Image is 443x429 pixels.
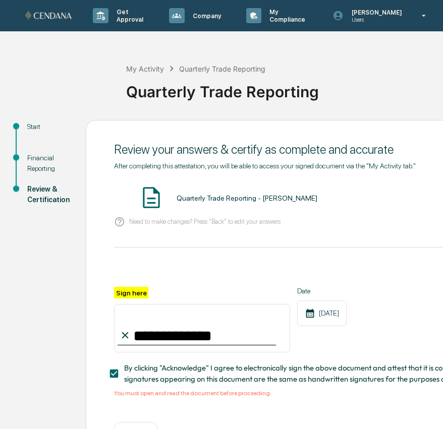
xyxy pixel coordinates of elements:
div: [DATE] [297,300,347,326]
div: Review & Certification [27,184,70,205]
img: Document Icon [139,185,164,210]
div: My Activity [126,65,164,73]
div: Start [27,121,70,132]
p: Need to make changes? Press "Back" to edit your answers [129,218,281,225]
div: Financial Reporting [27,153,70,174]
label: Sign here [114,287,148,298]
p: Users [344,16,407,23]
p: [PERSON_NAME] [344,9,407,16]
img: logo [24,8,73,23]
iframe: Open customer support [411,396,438,423]
span: After completing this attestation, you will be able to access your signed document via the "My Ac... [114,162,416,170]
label: Date [297,287,347,295]
div: Quarterly Trade Reporting [126,75,438,101]
div: Quarterly Trade Reporting [179,65,265,73]
p: Get Approval [108,8,149,23]
p: My Compliance [261,8,310,23]
div: Quarterly Trade Reporting - [PERSON_NAME] [177,194,317,202]
p: Company [185,12,226,20]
